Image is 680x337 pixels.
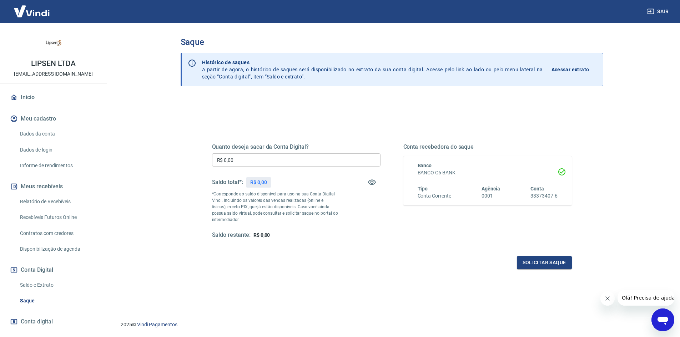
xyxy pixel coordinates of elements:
[9,314,98,330] a: Conta digital
[9,179,98,194] button: Meus recebíveis
[21,317,53,327] span: Conta digital
[600,291,615,306] iframe: Fechar mensagem
[181,37,603,47] h3: Saque
[17,194,98,209] a: Relatório de Recebíveis
[17,210,98,225] a: Recebíveis Futuros Online
[651,308,674,331] iframe: Botão para abrir a janela de mensagens
[17,293,98,308] a: Saque
[121,321,663,328] p: 2025 ©
[17,158,98,173] a: Informe de rendimentos
[17,242,98,256] a: Disponibilização de agenda
[482,192,500,200] h6: 0001
[212,143,381,150] h5: Quanto deseja sacar da Conta Digital?
[551,59,597,80] a: Acessar extrato
[4,5,60,11] span: Olá! Precisa de ajuda?
[250,179,267,186] p: R$ 0,00
[212,179,243,186] h5: Saldo total*:
[17,143,98,157] a: Dados de login
[530,192,558,200] h6: 33373407-6
[9,90,98,105] a: Início
[17,278,98,292] a: Saldo e Extrato
[530,186,544,192] span: Conta
[551,66,589,73] p: Acessar extrato
[9,0,55,22] img: Vindi
[202,59,543,80] p: A partir de agora, o histórico de saques será disponibilizado no extrato da sua conta digital. Ac...
[17,226,98,241] a: Contratos com credores
[482,186,500,192] span: Agência
[212,231,251,239] h5: Saldo restante:
[646,5,671,18] button: Sair
[9,262,98,278] button: Conta Digital
[39,29,68,57] img: 4099e691-6796-461c-bae5-eb05aee17412.jpeg
[517,256,572,269] button: Solicitar saque
[202,59,543,66] p: Histórico de saques
[418,192,451,200] h6: Conta Corrente
[253,232,270,238] span: R$ 0,00
[618,290,674,306] iframe: Mensagem da empresa
[418,163,432,168] span: Banco
[31,60,75,67] p: LIPSEN LTDA
[418,169,558,177] h6: BANCO C6 BANK
[17,127,98,141] a: Dados da conta
[14,70,93,78] p: [EMAIL_ADDRESS][DOMAIN_NAME]
[9,111,98,127] button: Meu cadastro
[418,186,428,192] span: Tipo
[403,143,572,150] h5: Conta recebedora do saque
[137,322,177,327] a: Vindi Pagamentos
[212,191,338,223] p: *Corresponde ao saldo disponível para uso na sua Conta Digital Vindi. Incluindo os valores das ve...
